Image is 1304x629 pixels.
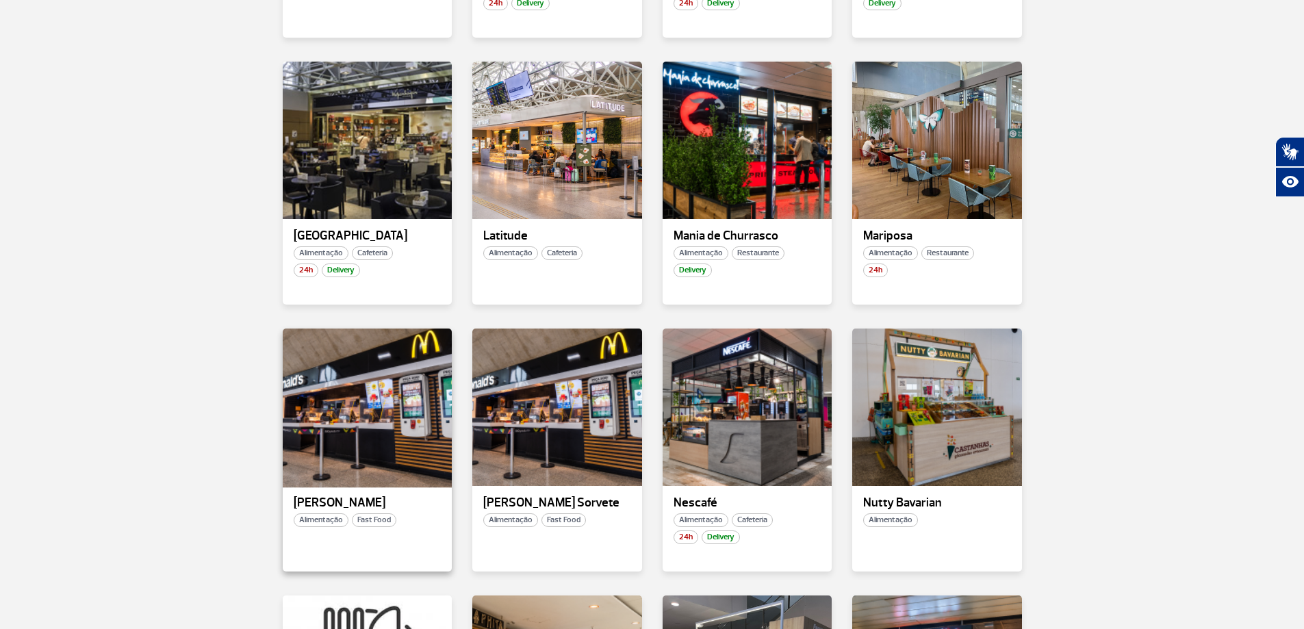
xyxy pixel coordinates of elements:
span: Alimentação [674,246,728,260]
span: Alimentação [674,513,728,527]
p: Mania de Churrasco [674,229,821,243]
span: Cafeteria [541,246,583,260]
span: Alimentação [483,246,538,260]
button: Abrir recursos assistivos. [1275,167,1304,197]
span: Alimentação [294,513,348,527]
span: 24h [863,264,888,277]
span: Delivery [702,530,740,544]
span: Alimentação [483,513,538,527]
span: Restaurante [732,246,784,260]
span: Restaurante [921,246,974,260]
span: Delivery [322,264,360,277]
span: 24h [294,264,318,277]
span: Fast Food [352,513,396,527]
p: Mariposa [863,229,1011,243]
span: Alimentação [863,246,918,260]
span: Delivery [674,264,712,277]
p: [PERSON_NAME] [294,496,442,510]
span: Fast Food [541,513,586,527]
button: Abrir tradutor de língua de sinais. [1275,137,1304,167]
div: Plugin de acessibilidade da Hand Talk. [1275,137,1304,197]
span: Cafeteria [352,246,393,260]
span: Alimentação [294,246,348,260]
span: Cafeteria [732,513,773,527]
p: Nescafé [674,496,821,510]
p: Latitude [483,229,631,243]
span: 24h [674,530,698,544]
p: [GEOGRAPHIC_DATA] [294,229,442,243]
span: Alimentação [863,513,918,527]
p: [PERSON_NAME] Sorvete [483,496,631,510]
p: Nutty Bavarian [863,496,1011,510]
